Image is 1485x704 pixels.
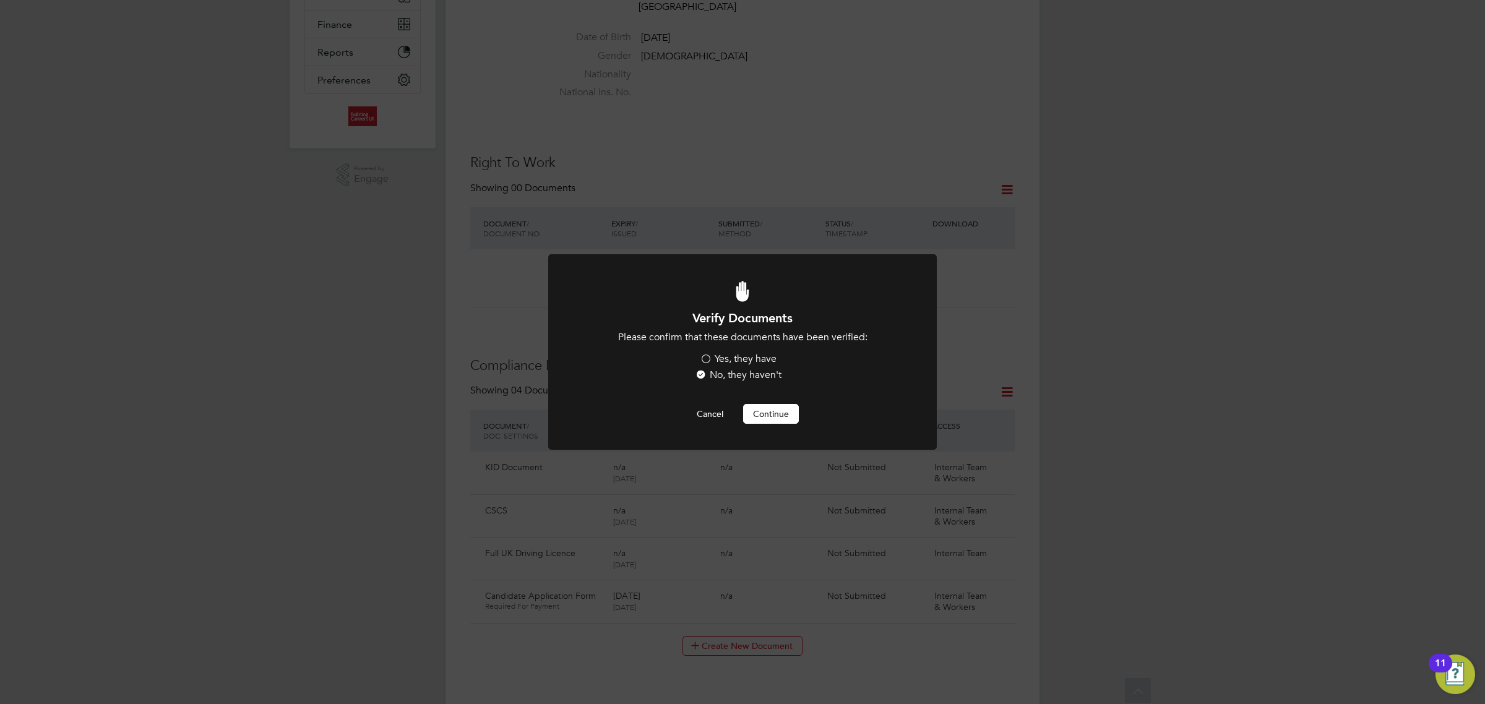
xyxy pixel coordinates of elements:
[695,369,781,382] label: No, they haven't
[687,404,733,424] button: Cancel
[700,353,777,366] label: Yes, they have
[1435,663,1446,679] div: 11
[743,404,799,424] button: Continue
[1435,655,1475,694] button: Open Resource Center, 11 new notifications
[582,331,903,344] p: Please confirm that these documents have been verified:
[582,310,903,326] h1: Verify Documents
